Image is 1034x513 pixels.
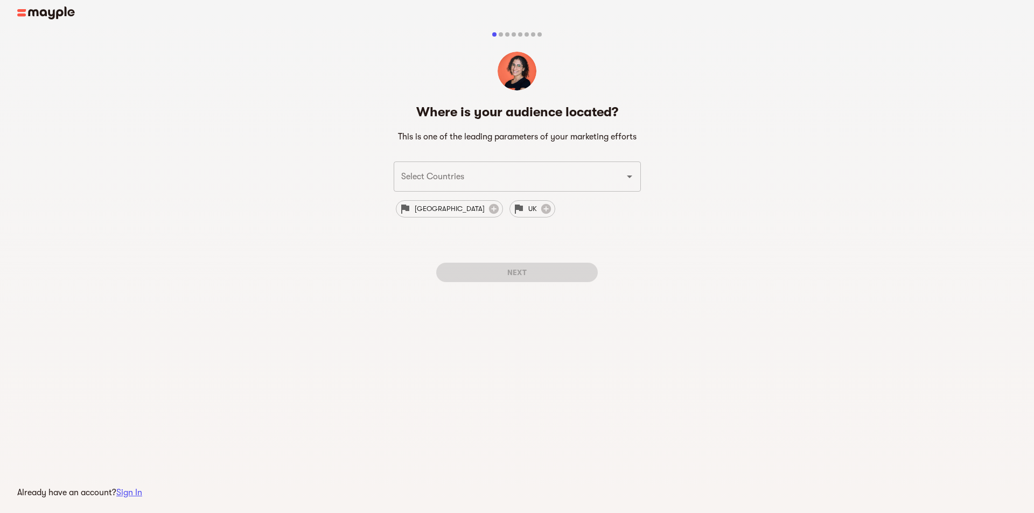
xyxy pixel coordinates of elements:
[17,6,75,19] img: Main logo
[498,52,536,90] img: Rakefet
[509,200,555,217] div: UK
[116,488,142,497] a: Sign In
[17,486,142,499] p: Already have an account?
[398,129,637,144] h6: This is one of the leading parameters of your marketing efforts
[408,202,491,215] span: [GEOGRAPHIC_DATA]
[399,166,606,187] input: Start typing to select target location
[622,169,637,184] button: Open
[396,200,503,217] div: [GEOGRAPHIC_DATA]
[522,202,543,215] span: UK
[398,103,637,121] h5: Where is your audience located?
